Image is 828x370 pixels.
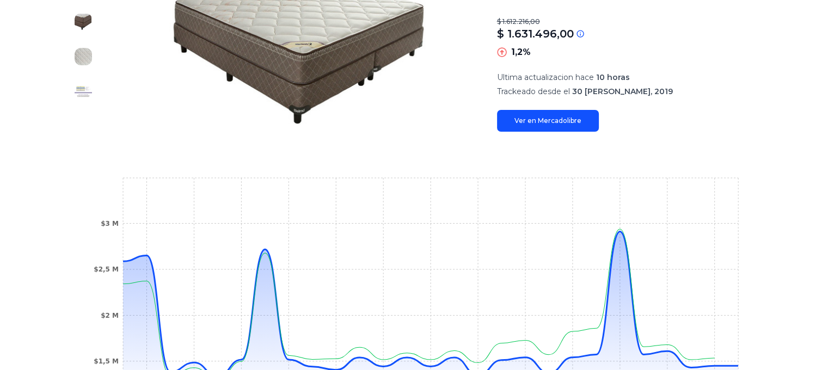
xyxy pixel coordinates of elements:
span: 10 horas [596,72,630,82]
p: 1,2% [511,46,531,59]
a: Ver en Mercadolibre [497,110,599,132]
tspan: $2,5 M [94,266,119,273]
span: 30 [PERSON_NAME], 2019 [572,87,673,96]
img: Colchón Sommier Belmo Density 2 2 Plazas 200x160 [75,13,92,30]
span: Ultima actualizacion hace [497,72,594,82]
tspan: $1,5 M [94,357,119,365]
tspan: $3 M [101,220,119,227]
img: Colchón Sommier Belmo Density 2 2 Plazas 200x160 [75,83,92,100]
tspan: $2 M [101,312,119,319]
p: $ 1.612.216,00 [497,17,763,26]
p: $ 1.631.496,00 [497,26,574,41]
img: Colchón Sommier Belmo Density 2 2 Plazas 200x160 [75,48,92,65]
span: Trackeado desde el [497,87,570,96]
